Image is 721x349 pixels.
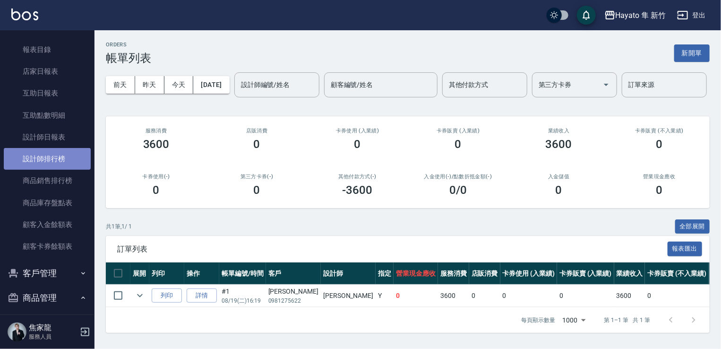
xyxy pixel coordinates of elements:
button: Hayato 隼 新竹 [601,6,669,25]
th: 卡券販賣 (不入業績) [645,262,708,285]
h2: 店販消費 [218,128,296,134]
span: 訂單列表 [117,244,668,254]
th: 列印 [149,262,184,285]
p: 共 1 筆, 1 / 1 [106,222,132,231]
h5: 焦家龍 [29,323,77,332]
h2: 入金儲值 [520,174,598,180]
h2: 卡券販賣 (入業績) [419,128,497,134]
h2: 卡券使用(-) [117,174,195,180]
h3: 0 [354,138,361,151]
h3: 服務消費 [117,128,195,134]
a: 商品銷售排行榜 [4,170,91,192]
h3: 0 [455,138,462,151]
p: 每頁顯示數量 [521,316,555,324]
div: Hayato 隼 新竹 [616,9,666,21]
a: 報表匯出 [668,244,703,253]
th: 操作 [184,262,219,285]
a: 顧客卡券餘額表 [4,236,91,257]
button: 登出 [673,7,710,24]
a: 盤點作業 [4,314,91,335]
a: 店家日報表 [4,61,91,82]
th: 帳單編號/時間 [219,262,266,285]
h3: 0 [254,138,260,151]
a: 報表目錄 [4,39,91,61]
button: 報表匯出 [668,242,703,256]
td: 3600 [614,285,645,307]
a: 互助點數明細 [4,105,91,126]
h2: 入金使用(-) /點數折抵金額(-) [419,174,497,180]
th: 卡券使用 (入業績) [500,262,558,285]
button: 客戶管理 [4,261,91,286]
h3: 0 [254,183,260,197]
button: 前天 [106,76,135,94]
button: [DATE] [193,76,229,94]
h3: -3600 [343,183,373,197]
th: 服務消費 [438,262,469,285]
a: 詳情 [187,288,217,303]
th: 卡券販賣 (入業績) [557,262,614,285]
td: Y [376,285,394,307]
p: 0981275622 [268,297,318,305]
h3: 0 [656,183,663,197]
h2: 第三方卡券(-) [218,174,296,180]
th: 店販消費 [469,262,500,285]
h2: 卡券使用 (入業績) [318,128,396,134]
a: 設計師日報表 [4,126,91,148]
div: 1000 [559,307,589,333]
h3: 帳單列表 [106,52,151,65]
th: 設計師 [321,262,376,285]
button: 昨天 [135,76,164,94]
h2: 業績收入 [520,128,598,134]
h2: 營業現金應收 [620,174,698,180]
h3: 3600 [546,138,572,151]
td: 0 [557,285,614,307]
button: save [577,6,596,25]
p: 第 1–1 筆 共 1 筆 [604,316,650,324]
img: Person [8,323,26,341]
button: 今天 [164,76,194,94]
td: [PERSON_NAME] [321,285,376,307]
h3: 0 [153,183,160,197]
th: 指定 [376,262,394,285]
h3: 0 /0 [449,183,467,197]
div: [PERSON_NAME] [268,287,318,297]
button: expand row [133,288,147,303]
td: 0 [394,285,438,307]
h2: 卡券販賣 (不入業績) [620,128,698,134]
a: 商品庫存盤點表 [4,192,91,214]
button: 新開單 [674,44,710,62]
p: 服務人員 [29,332,77,341]
td: 3600 [438,285,469,307]
a: 新開單 [674,48,710,57]
h3: 0 [556,183,562,197]
p: 08/19 (二) 16:19 [222,297,264,305]
button: 商品管理 [4,286,91,310]
th: 營業現金應收 [394,262,438,285]
a: 互助日報表 [4,82,91,104]
td: #1 [219,285,266,307]
button: 列印 [152,288,182,303]
h3: 3600 [143,138,170,151]
h3: 0 [656,138,663,151]
th: 業績收入 [614,262,645,285]
th: 展開 [130,262,149,285]
button: Open [599,77,614,92]
td: 0 [645,285,708,307]
a: 顧客入金餘額表 [4,214,91,236]
h2: ORDERS [106,42,151,48]
h2: 其他付款方式(-) [318,174,396,180]
button: 全部展開 [675,219,710,234]
td: 0 [469,285,500,307]
img: Logo [11,9,38,20]
a: 設計師排行榜 [4,148,91,170]
td: 0 [500,285,558,307]
th: 客戶 [266,262,321,285]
